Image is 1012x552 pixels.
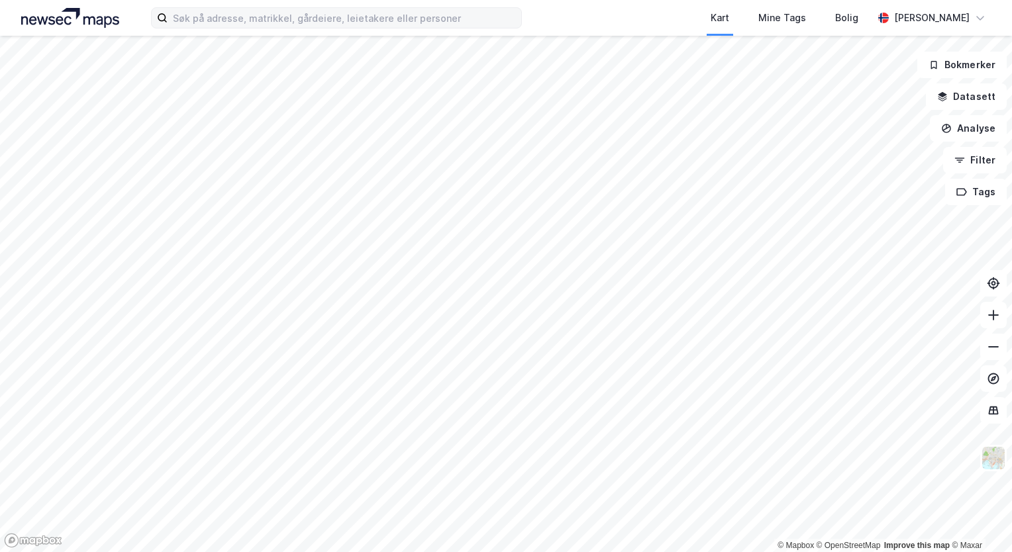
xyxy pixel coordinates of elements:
[168,8,521,28] input: Søk på adresse, matrikkel, gårdeiere, leietakere eller personer
[711,10,729,26] div: Kart
[946,488,1012,552] div: Kontrollprogram for chat
[946,488,1012,552] iframe: Chat Widget
[894,10,970,26] div: [PERSON_NAME]
[835,10,858,26] div: Bolig
[21,8,119,28] img: logo.a4113a55bc3d86da70a041830d287a7e.svg
[758,10,806,26] div: Mine Tags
